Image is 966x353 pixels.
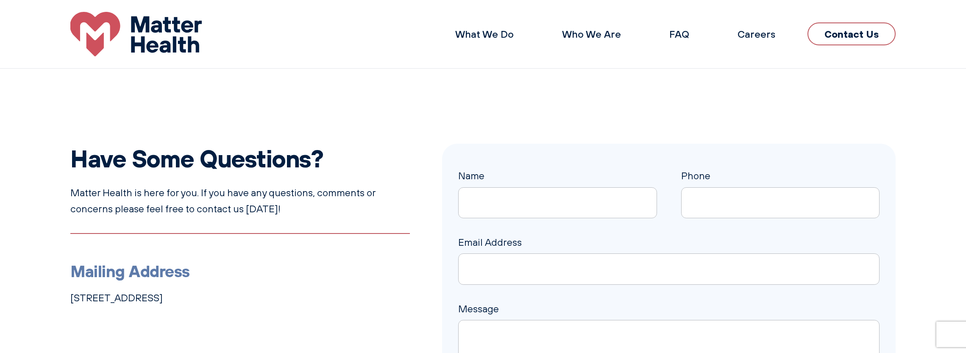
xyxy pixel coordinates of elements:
input: Name [458,187,657,219]
label: Name [458,170,657,206]
a: Contact Us [807,22,896,45]
p: Matter Health is here for you. If you have any questions, comments or concerns please feel free t... [70,185,410,217]
label: Phone [681,170,880,206]
a: Careers [738,28,775,40]
h3: Mailing Address [70,258,410,284]
a: What We Do [455,28,514,40]
input: Email Address [458,253,880,285]
label: Message [458,303,880,331]
h2: Have Some Questions? [70,144,410,172]
input: Phone [681,187,880,219]
label: Email Address [458,236,880,272]
a: Who We Are [562,28,621,40]
a: FAQ [669,28,689,40]
a: [STREET_ADDRESS] [70,292,163,304]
